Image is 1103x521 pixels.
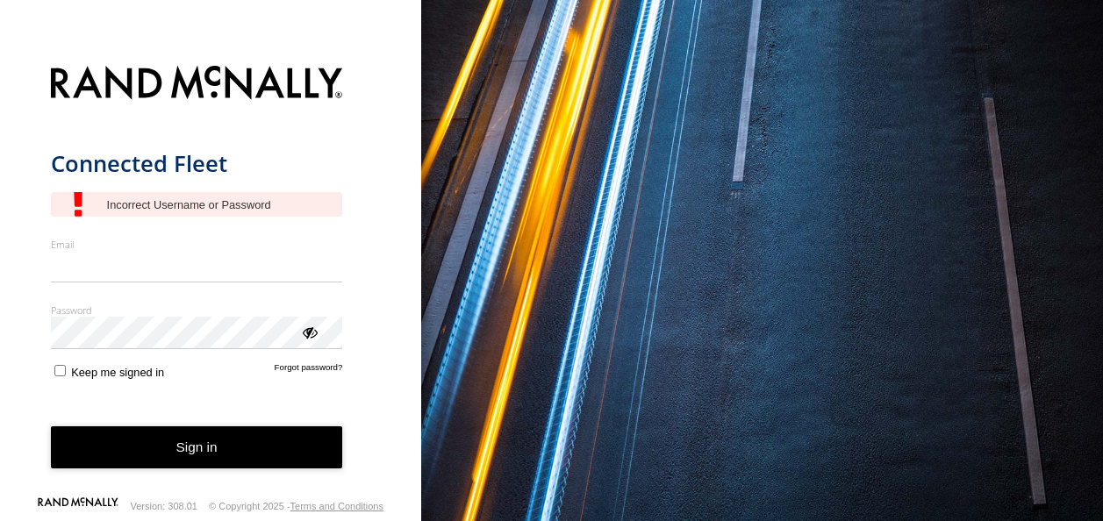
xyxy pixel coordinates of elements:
[51,149,343,178] h1: Connected Fleet
[54,365,66,376] input: Keep me signed in
[51,238,343,251] label: Email
[38,497,118,515] a: Visit our Website
[51,62,343,107] img: Rand McNally
[275,362,343,379] a: Forgot password?
[131,501,197,511] div: Version: 308.01
[51,55,371,497] form: main
[71,366,164,379] span: Keep me signed in
[51,426,343,469] button: Sign in
[51,303,343,317] label: Password
[290,501,383,511] a: Terms and Conditions
[209,501,383,511] div: © Copyright 2025 -
[300,323,318,340] div: ViewPassword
